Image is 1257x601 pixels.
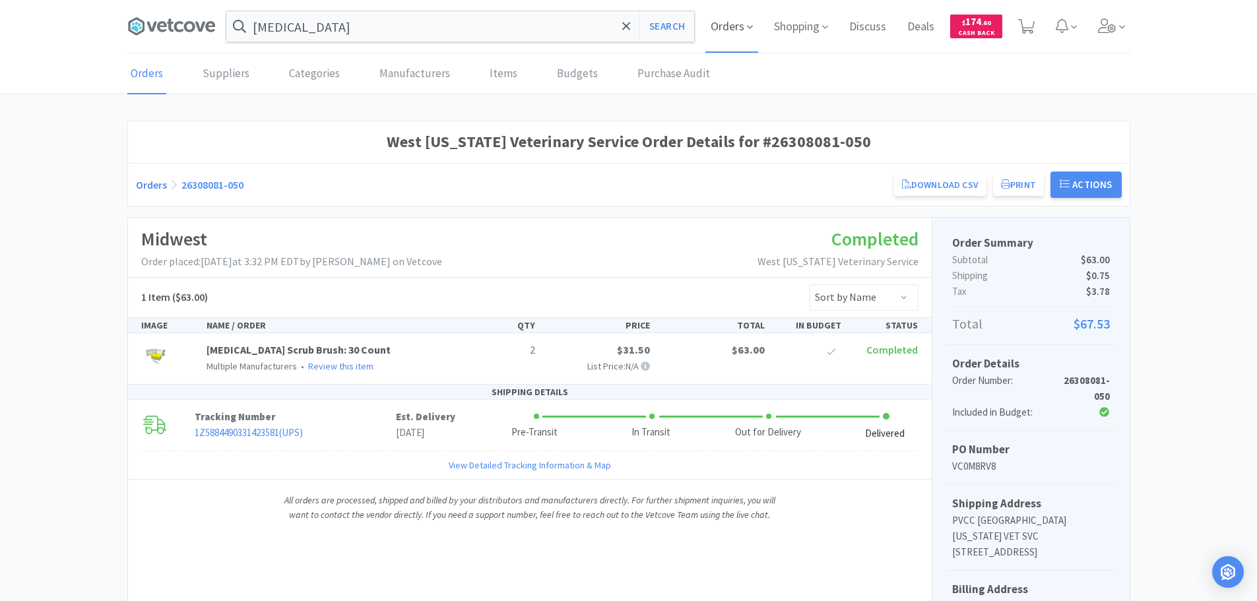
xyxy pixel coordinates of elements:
a: Suppliers [199,54,253,94]
span: • [299,360,306,372]
button: Actions [1050,172,1122,198]
span: Completed [866,343,918,356]
h5: Order Summary [952,234,1110,252]
h5: Shipping Address [952,495,1110,513]
a: [MEDICAL_DATA] Scrub Brush: 30 Count [207,343,391,356]
p: Shipping [952,268,1110,284]
a: 26308081-050 [181,178,243,191]
a: $174.60Cash Back [950,9,1002,44]
span: Cash Back [958,30,994,38]
p: VC0M8RV8 [952,459,1110,474]
div: STATUS [847,318,923,332]
span: $3.78 [1086,284,1110,300]
a: Deals [902,21,940,33]
span: 1 Item [141,290,170,303]
a: Purchase Audit [634,54,713,94]
button: Print [993,174,1044,196]
a: Items [486,54,521,94]
span: $67.53 [1074,313,1110,334]
input: Search by item, sku, manufacturer, ingredient, size... [226,11,694,42]
p: Order placed: [DATE] at 3:32 PM EDT by [PERSON_NAME] on Vetcove [141,253,442,270]
div: Delivered [865,426,905,441]
div: Pre-Transit [511,425,558,440]
p: Est. Delivery [396,409,455,425]
a: Manufacturers [376,54,453,94]
span: $31.50 [617,343,650,356]
div: IMAGE [136,318,202,332]
a: 1Z5884490331423581(UPS) [195,426,303,439]
div: Out for Delivery [735,425,801,440]
h5: Order Details [952,355,1110,373]
p: PVCC [GEOGRAPHIC_DATA][US_STATE] VET SVC [STREET_ADDRESS] [952,513,1110,560]
a: Download CSV [894,174,986,196]
h1: Midwest [141,224,442,254]
span: $63.00 [1081,252,1110,268]
span: . 60 [981,18,991,27]
p: List Price: N/A [546,359,650,373]
span: Multiple Manufacturers [207,360,297,372]
span: $63.00 [732,343,765,356]
a: Categories [286,54,343,94]
div: SHIPPING DETAILS [128,385,932,400]
strong: 26308081-050 [1064,374,1110,402]
div: QTY [464,318,540,332]
a: View Detailed Tracking Information & Map [449,458,611,472]
a: Budgets [554,54,601,94]
div: Open Intercom Messenger [1212,556,1244,588]
a: Orders [127,54,166,94]
a: Discuss [844,21,891,33]
a: Review this item [308,360,373,372]
p: 2 [469,342,535,359]
img: 1e9d491b99e6404c9f97762aa08cb839_125848.jpeg [141,342,170,371]
div: Included in Budget: [952,404,1057,420]
h5: ($63.00) [141,289,208,306]
span: Completed [831,227,919,251]
button: Search [639,11,694,42]
p: West [US_STATE] Veterinary Service [757,253,919,270]
h5: Billing Address [952,581,1110,598]
div: IN BUDGET [770,318,847,332]
span: $0.75 [1086,268,1110,284]
div: TOTAL [655,318,770,332]
p: Total [952,313,1110,334]
h5: PO Number [952,441,1110,459]
span: $ [962,18,965,27]
p: [DATE] [396,425,455,441]
div: Order Number: [952,373,1057,404]
div: In Transit [631,425,670,440]
p: Tax [952,284,1110,300]
div: NAME / ORDER [201,318,464,332]
div: PRICE [540,318,655,332]
i: All orders are processed, shipped and billed by your distributors and manufacturers directly. For... [284,494,775,521]
p: Tracking Number [195,409,396,425]
h1: West [US_STATE] Veterinary Service Order Details for #26308081-050 [136,129,1122,154]
span: 174 [962,15,991,28]
a: Orders [136,178,167,191]
p: Subtotal [952,252,1110,268]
